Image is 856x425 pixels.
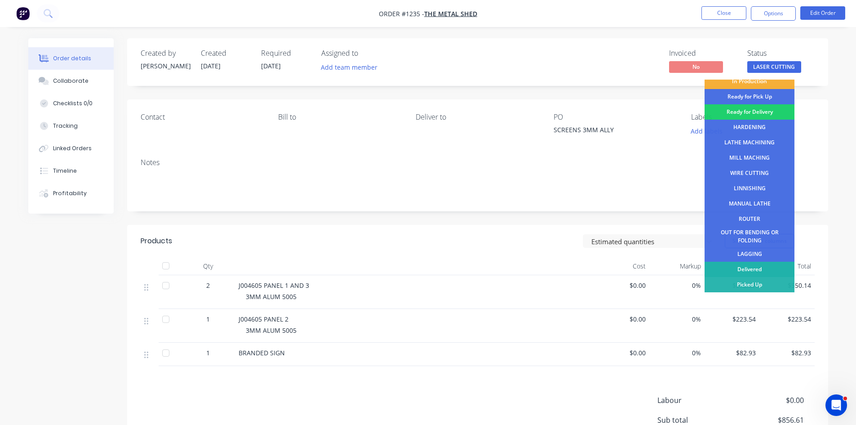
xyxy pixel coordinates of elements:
[649,257,705,275] div: Markup
[16,7,30,20] img: Factory
[416,113,539,121] div: Deliver to
[28,137,114,160] button: Linked Orders
[201,62,221,70] span: [DATE]
[321,49,411,58] div: Assigned to
[763,348,811,358] span: $82.93
[239,281,309,290] span: J004605 PANEL 1 AND 3
[705,166,794,181] div: WIRE CUTTING
[53,167,77,175] div: Timeline
[53,189,87,197] div: Profitability
[28,92,114,115] button: Checklists 0/0
[261,49,310,58] div: Required
[691,113,814,121] div: Labels
[239,315,288,323] span: J004605 PANEL 2
[141,113,264,121] div: Contact
[705,227,794,246] div: OUT FOR BENDING OR FOLDING
[686,125,727,137] button: Add labels
[594,257,650,275] div: Cost
[28,47,114,70] button: Order details
[28,115,114,137] button: Tracking
[321,61,382,73] button: Add team member
[53,122,78,130] div: Tracking
[246,326,297,335] span: 3MM ALUM 5005
[598,314,646,324] span: $0.00
[800,6,845,20] button: Edit Order
[554,113,677,121] div: PO
[653,314,701,324] span: 0%
[53,77,89,85] div: Collaborate
[737,395,803,406] span: $0.00
[141,61,190,71] div: [PERSON_NAME]
[751,6,796,21] button: Options
[825,394,847,416] iframe: Intercom live chat
[705,246,794,262] div: LAGGING
[181,257,235,275] div: Qty
[705,135,794,150] div: LATHE MACHINING
[206,348,210,358] span: 1
[653,281,701,290] span: 0%
[554,125,666,138] div: SCREENS 3MM ALLY
[261,62,281,70] span: [DATE]
[705,104,794,120] div: Ready for Delivery
[708,314,756,324] span: $223.54
[705,277,794,292] div: Picked Up
[705,211,794,227] div: ROUTER
[763,314,811,324] span: $223.54
[669,61,723,72] span: No
[657,395,737,406] span: Labour
[316,61,382,73] button: Add team member
[53,144,92,152] div: Linked Orders
[141,49,190,58] div: Created by
[705,89,794,104] div: Ready for Pick Up
[747,61,801,75] button: LASER CUTTING
[28,160,114,182] button: Timeline
[239,349,285,357] span: BRANDED SIGN
[705,196,794,211] div: MANUAL LATHE
[246,292,297,301] span: 3MM ALUM 5005
[379,9,424,18] span: Order #1235 -
[747,61,801,72] span: LASER CUTTING
[705,120,794,135] div: HARDENING
[424,9,477,18] a: THE METAL SHED
[747,49,815,58] div: Status
[206,314,210,324] span: 1
[705,74,794,89] div: In Production
[141,158,815,167] div: Notes
[28,182,114,205] button: Profitability
[701,6,746,20] button: Close
[598,281,646,290] span: $0.00
[708,348,756,358] span: $82.93
[278,113,401,121] div: Bill to
[53,99,93,107] div: Checklists 0/0
[206,281,210,290] span: 2
[201,49,250,58] div: Created
[705,150,794,166] div: MILL MACHING
[705,262,794,277] div: Delivered
[669,49,736,58] div: Invoiced
[653,348,701,358] span: 0%
[598,348,646,358] span: $0.00
[28,70,114,92] button: Collaborate
[705,181,794,196] div: LINNISHING
[53,54,91,63] div: Order details
[141,236,172,246] div: Products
